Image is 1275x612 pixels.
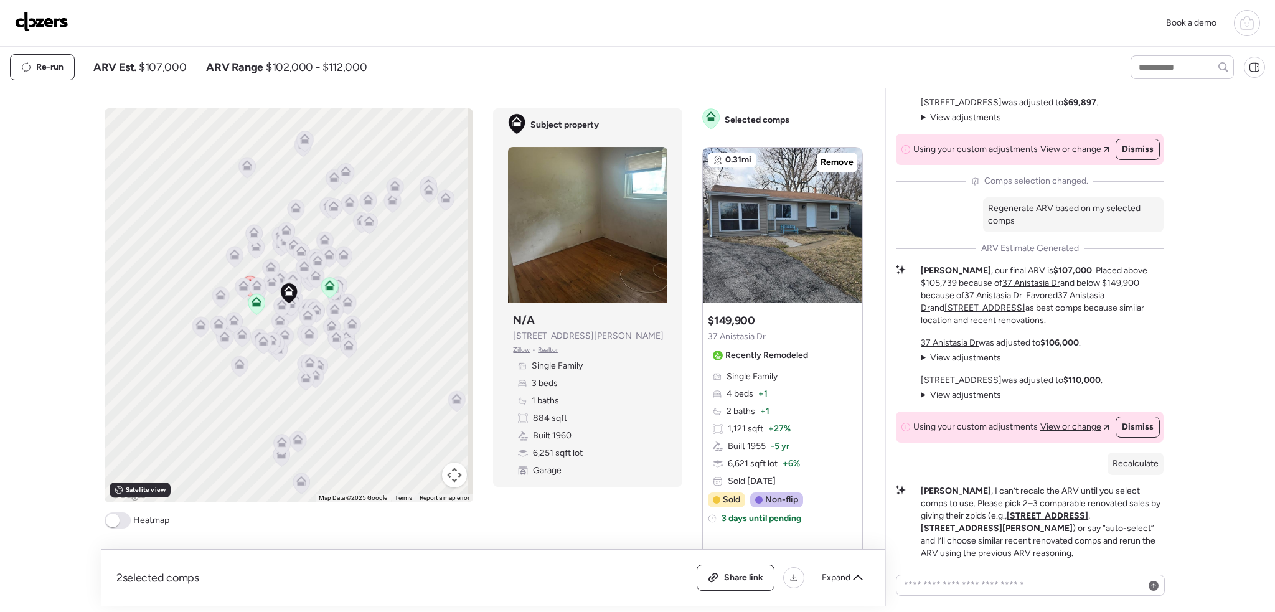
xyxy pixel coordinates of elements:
[921,265,1164,327] p: , our final ARV is . Placed above $105,739 because of and below $149,900 because of . Favored and...
[760,405,769,418] span: + 1
[783,458,800,470] span: + 6%
[533,412,567,425] span: 884 sqft
[930,352,1001,363] span: View adjustments
[1166,17,1216,28] span: Book a demo
[921,111,1001,124] summary: View adjustments
[930,390,1001,400] span: View adjustments
[1002,278,1060,288] a: 37 Anistasia Dr
[442,463,467,487] button: Map camera controls
[206,60,263,75] span: ARV Range
[1122,143,1154,156] span: Dismiss
[1040,337,1079,348] strong: $106,000
[768,423,791,435] span: + 27%
[723,494,740,506] span: Sold
[532,395,559,407] span: 1 baths
[728,440,766,453] span: Built 1955
[988,202,1159,227] p: Regenerate ARV based on my selected comps
[728,475,776,487] span: Sold
[728,458,778,470] span: 6,621 sqft lot
[727,388,753,400] span: 4 beds
[921,523,1073,534] a: [STREET_ADDRESS][PERSON_NAME]
[513,313,534,327] h3: N/A
[1063,375,1101,385] strong: $110,000
[913,143,1038,156] span: Using your custom adjustments
[921,352,1001,364] summary: View adjustments
[1053,265,1092,276] strong: $107,000
[1122,421,1154,433] span: Dismiss
[921,337,979,348] a: 37 Anistasia Dr
[981,242,1079,255] span: ARV Estimate Generated
[1040,421,1101,433] span: View or change
[1063,97,1096,108] strong: $69,897
[921,265,991,276] strong: [PERSON_NAME]
[964,290,1022,301] a: 37 Anistasia Dr
[538,345,558,355] span: Realtor
[1040,143,1101,156] span: View or change
[708,313,755,328] h3: $149,900
[771,440,789,453] span: -5 yr
[532,345,535,355] span: •
[921,374,1103,387] p: was adjusted to .
[822,572,850,584] span: Expand
[724,572,763,584] span: Share link
[1040,421,1109,433] a: View or change
[921,97,1002,108] a: [STREET_ADDRESS]
[533,447,583,459] span: 6,251 sqft lot
[266,60,367,75] span: $102,000 - $112,000
[139,60,186,75] span: $107,000
[921,375,1002,385] a: [STREET_ADDRESS]
[930,112,1001,123] span: View adjustments
[727,405,755,418] span: 2 baths
[728,423,763,435] span: 1,121 sqft
[126,485,166,495] span: Satellite view
[921,337,1081,349] p: was adjusted to .
[725,349,808,362] span: Recently Remodeled
[913,421,1038,433] span: Using your custom adjustments
[533,464,562,477] span: Garage
[921,389,1001,402] summary: View adjustments
[319,494,387,501] span: Map Data ©2025 Google
[722,512,801,525] span: 3 days until pending
[15,12,68,32] img: Logo
[984,175,1088,187] span: Comps selection changed.
[532,360,583,372] span: Single Family
[532,377,558,390] span: 3 beds
[758,388,768,400] span: + 1
[944,303,1025,313] a: [STREET_ADDRESS]
[765,494,798,506] span: Non-flip
[108,486,149,502] a: Open this area in Google Maps (opens a new window)
[93,60,136,75] span: ARV Est.
[116,570,199,585] span: 2 selected comps
[725,154,751,166] span: 0.31mi
[921,97,1098,109] p: was adjusted to .
[36,61,64,73] span: Re-run
[745,476,776,486] span: [DATE]
[533,430,572,442] span: Built 1960
[513,330,664,342] span: [STREET_ADDRESS][PERSON_NAME]
[1113,458,1159,470] p: Recalculate
[1007,511,1088,521] a: [STREET_ADDRESS]
[395,494,412,501] a: Terms (opens in new tab)
[821,156,854,169] span: Remove
[513,345,530,355] span: Zillow
[420,494,469,501] a: Report a map error
[133,514,169,527] span: Heatmap
[921,486,991,496] strong: [PERSON_NAME]
[108,486,149,502] img: Google
[921,485,1164,560] p: , I can’t recalc the ARV until you select comps to use. Please pick 2–3 comparable renovated sale...
[727,370,778,383] span: Single Family
[708,331,766,343] span: 37 Anistasia Dr
[530,119,599,131] span: Subject property
[725,114,789,126] span: Selected comps
[1040,143,1109,156] a: View or change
